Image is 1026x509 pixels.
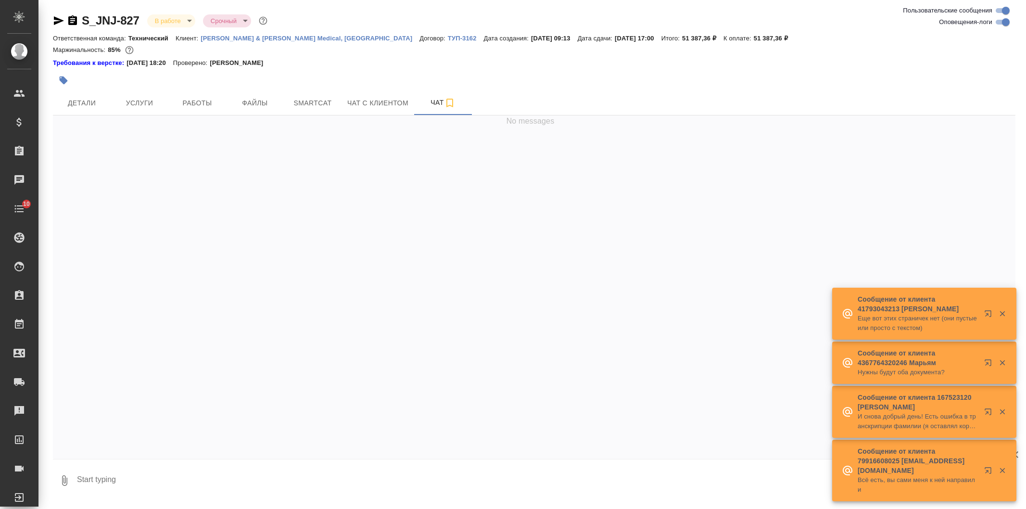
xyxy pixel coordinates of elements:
[208,17,240,25] button: Срочный
[201,34,419,42] a: [PERSON_NAME] & [PERSON_NAME] Medical, [GEOGRAPHIC_DATA]
[210,58,270,68] p: [PERSON_NAME]
[578,35,615,42] p: Дата сдачи:
[290,97,336,109] span: Smartcat
[257,14,269,27] button: Доп статусы указывают на важность/срочность заказа
[53,15,64,26] button: Скопировать ссылку для ЯМессенджера
[53,46,108,53] p: Маржинальность:
[858,368,978,377] p: Нужны будут оба документа?
[992,309,1012,318] button: Закрыть
[858,348,978,368] p: Сообщение от клиента 4367764320246 Марьям
[2,197,36,221] a: 10
[53,35,128,42] p: Ответственная команда:
[53,70,74,91] button: Добавить тэг
[682,35,723,42] p: 51 387,36 ₽
[173,58,210,68] p: Проверено:
[17,199,36,209] span: 10
[448,35,484,42] p: ТУП-3162
[53,58,127,68] a: Требования к верстке:
[939,17,992,27] span: Оповещения-логи
[176,35,201,42] p: Клиент:
[53,58,127,68] div: Нажми, чтобы открыть папку с инструкцией
[858,314,978,333] p: Еще вот этих страничек нет (они пустые или просто с текстом)
[661,35,682,42] p: Итого:
[108,46,123,53] p: 85%
[858,294,978,314] p: Сообщение от клиента 41793043213 [PERSON_NAME]
[123,44,136,56] button: 6461.46 RUB;
[858,393,978,412] p: Сообщение от клиента 167523120 [PERSON_NAME]
[978,353,1001,376] button: Открыть в новой вкладке
[174,97,220,109] span: Работы
[903,6,992,15] span: Пользовательские сообщения
[978,461,1001,484] button: Открыть в новой вкладке
[347,97,408,109] span: Чат с клиентом
[978,304,1001,327] button: Открыть в новой вкладке
[147,14,195,27] div: В работе
[67,15,78,26] button: Скопировать ссылку
[754,35,795,42] p: 51 387,36 ₽
[127,58,173,68] p: [DATE] 18:20
[444,97,456,109] svg: Подписаться
[615,35,661,42] p: [DATE] 17:00
[152,17,184,25] button: В работе
[203,14,251,27] div: В работе
[723,35,754,42] p: К оплате:
[531,35,578,42] p: [DATE] 09:13
[978,402,1001,425] button: Открыть в новой вкладке
[992,358,1012,367] button: Закрыть
[448,34,484,42] a: ТУП-3162
[858,475,978,495] p: Всё есть, вы сами меня к ней направили
[201,35,419,42] p: [PERSON_NAME] & [PERSON_NAME] Medical, [GEOGRAPHIC_DATA]
[419,35,448,42] p: Договор:
[128,35,176,42] p: Технический
[420,97,466,109] span: Чат
[858,446,978,475] p: Сообщение от клиента 79916608025 [EMAIL_ADDRESS][DOMAIN_NAME]
[992,466,1012,475] button: Закрыть
[507,115,555,127] span: No messages
[858,412,978,431] p: И снова добрый день! Есть ошибка в транскрипции фамилии (я оставлял корректную формулировку вашей ко
[484,35,531,42] p: Дата создания:
[59,97,105,109] span: Детали
[992,407,1012,416] button: Закрыть
[232,97,278,109] span: Файлы
[82,14,139,27] a: S_JNJ-827
[116,97,163,109] span: Услуги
